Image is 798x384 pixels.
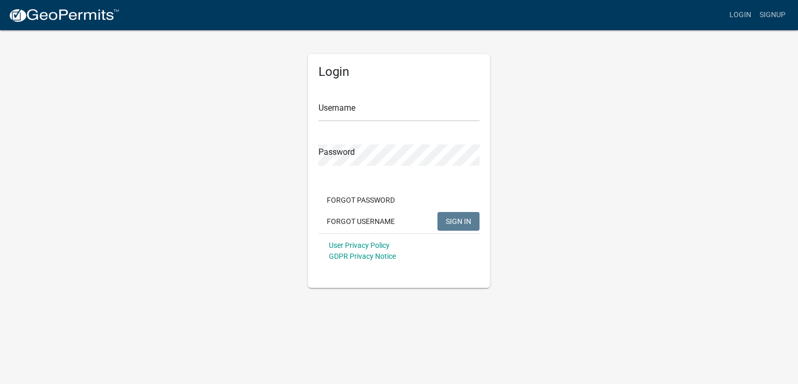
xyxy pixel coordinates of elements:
a: GDPR Privacy Notice [329,252,396,260]
a: User Privacy Policy [329,241,390,249]
h5: Login [318,64,480,80]
button: Forgot Username [318,212,403,231]
button: Forgot Password [318,191,403,209]
span: SIGN IN [446,217,471,225]
a: Signup [755,5,790,25]
a: Login [725,5,755,25]
button: SIGN IN [437,212,480,231]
